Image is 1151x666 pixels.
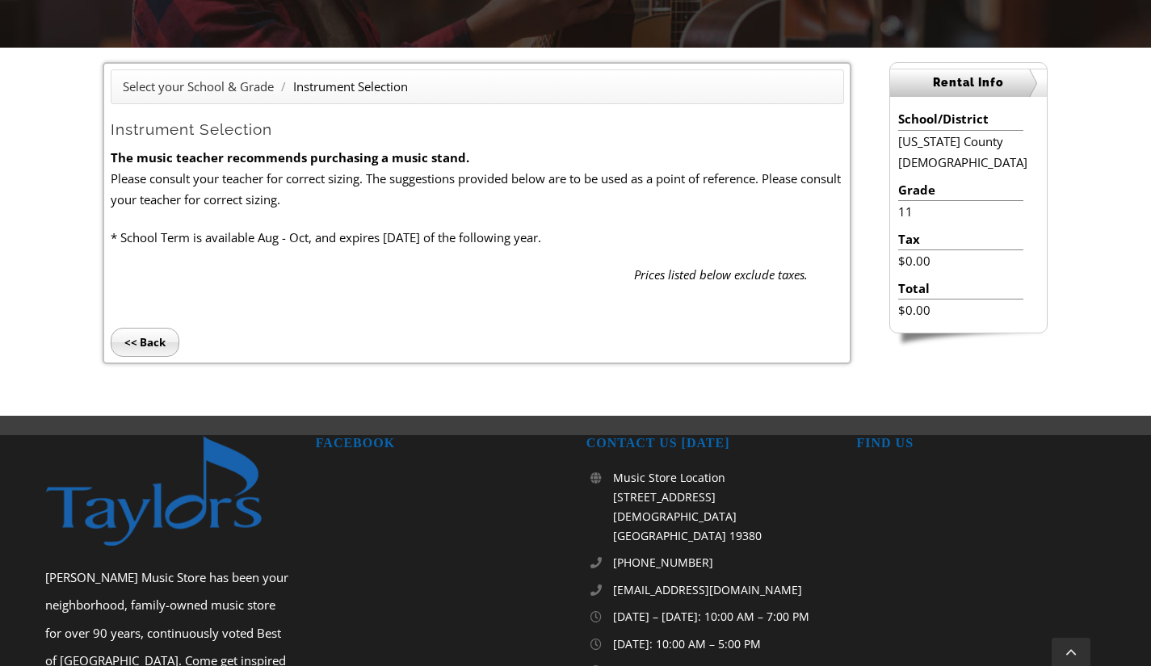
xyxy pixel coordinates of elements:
[111,149,469,165] strong: The music teacher recommends purchasing a music stand.
[613,581,802,597] span: [EMAIL_ADDRESS][DOMAIN_NAME]
[586,435,836,452] h2: CONTACT US [DATE]
[613,607,835,626] p: [DATE] – [DATE]: 10:00 AM – 7:00 PM
[111,168,844,211] p: Please consult your teacher for correct sizing. The suggestions provided below are to be used as ...
[613,468,835,545] p: Music Store Location [STREET_ADDRESS][DEMOGRAPHIC_DATA] [GEOGRAPHIC_DATA] 19380
[111,327,179,356] input: << Back
[613,634,835,653] p: [DATE]: 10:00 AM – 5:00 PM
[45,435,295,547] img: footer-logo
[111,226,844,247] p: * School Term is available Aug - Oct, and expires [DATE] of the following year.
[123,78,274,94] a: Select your School & Grade
[889,333,1048,348] img: sidebar-footer.png
[898,108,1023,130] li: School/District
[613,553,835,572] a: [PHONE_NUMBER]
[634,266,808,282] em: Prices listed below exclude taxes.
[613,580,835,599] a: [EMAIL_ADDRESS][DOMAIN_NAME]
[898,130,1023,173] li: [US_STATE] County [DEMOGRAPHIC_DATA]
[898,200,1023,221] li: 11
[111,119,844,139] h2: Instrument Selection
[898,178,1023,200] li: Grade
[898,228,1023,249] li: Tax
[898,277,1023,299] li: Total
[293,76,408,97] li: Instrument Selection
[857,435,1107,452] h2: FIND US
[890,68,1047,96] h2: Rental Info
[277,78,290,94] span: /
[898,299,1023,320] li: $0.00
[898,249,1023,270] li: $0.00
[316,435,565,452] h2: FACEBOOK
